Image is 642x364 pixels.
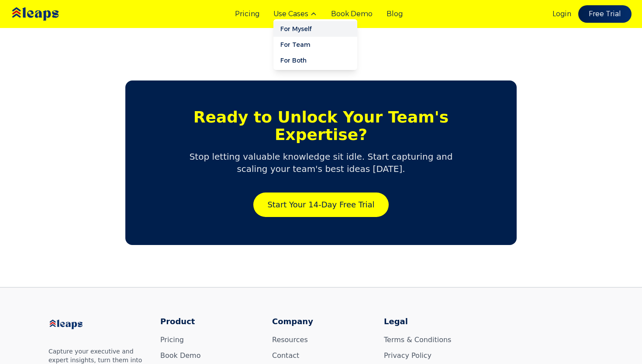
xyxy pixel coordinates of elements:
h3: Product [160,315,258,328]
a: For Myself [273,21,357,37]
a: Book Demo [160,351,200,360]
img: Leaps [48,315,101,333]
h3: Company [272,315,370,328]
p: Stop letting valuable knowledge sit idle. Start capturing and scaling your team's best ideas [DATE]. [174,150,468,175]
h3: Legal [384,315,482,328]
a: Resources [272,336,308,344]
a: Start Your 14-Day Free Trial [253,192,388,217]
a: Contact [272,351,299,360]
h2: Ready to Unlock Your Team's Expertise? [153,108,489,143]
a: Privacy Policy [384,351,431,360]
a: Pricing [235,9,259,19]
a: Blog [387,9,403,19]
a: For Both [273,52,357,68]
a: Terms & Conditions [384,336,451,344]
a: For Team [273,37,357,52]
a: Book Demo [331,9,373,19]
a: Free Trial [578,5,632,23]
img: Leaps Logo [10,1,85,27]
a: Login [552,9,571,19]
a: Pricing [160,336,184,344]
button: Use Cases [273,9,317,19]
